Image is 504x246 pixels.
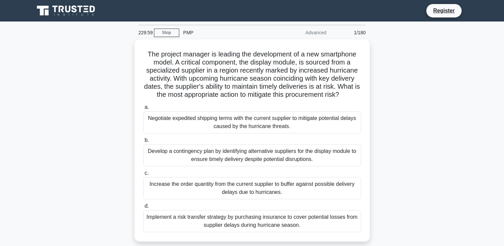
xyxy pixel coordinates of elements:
span: d. [145,203,149,209]
div: Advanced [272,26,331,39]
a: Stop [154,29,179,37]
div: Implement a risk transfer strategy by purchasing insurance to cover potential losses from supplie... [143,210,361,232]
div: 229:59 [134,26,154,39]
div: PMP [179,26,272,39]
a: Register [429,6,459,15]
span: b. [145,137,149,143]
div: 1/180 [331,26,370,39]
div: Develop a contingency plan by identifying alternative suppliers for the display module to ensure ... [143,144,361,166]
div: Increase the order quantity from the current supplier to buffer against possible delivery delays ... [143,177,361,199]
h5: The project manager is leading the development of a new smartphone model. A critical component, t... [143,50,362,99]
span: a. [145,104,149,110]
span: c. [145,170,149,176]
div: Negotiate expedited shipping terms with the current supplier to mitigate potential delays caused ... [143,111,361,133]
